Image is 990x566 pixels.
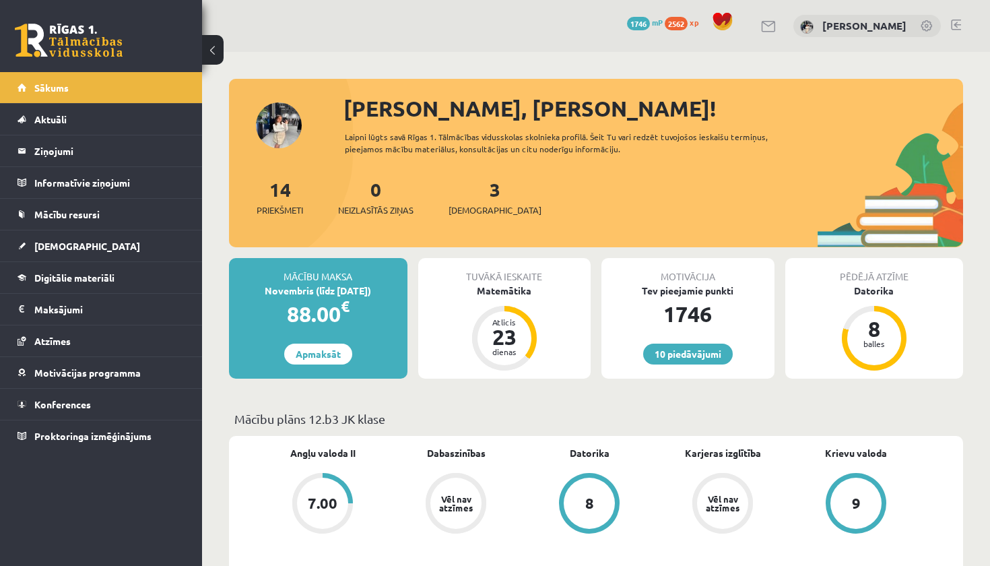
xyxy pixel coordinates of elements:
[34,430,152,442] span: Proktoringa izmēģinājums
[34,135,185,166] legend: Ziņojumi
[601,258,774,284] div: Motivācija
[852,496,861,511] div: 9
[257,177,303,217] a: 14Priekšmeti
[652,17,663,28] span: mP
[449,177,541,217] a: 3[DEMOGRAPHIC_DATA]
[785,284,964,298] div: Datorika
[656,473,789,536] a: Vēl nav atzīmes
[234,410,958,428] p: Mācību plāns 12.b3 JK klase
[627,17,650,30] span: 1746
[18,325,185,356] a: Atzīmes
[789,473,923,536] a: 9
[523,473,656,536] a: 8
[427,446,486,460] a: Dabaszinības
[484,348,525,356] div: dienas
[34,367,141,379] span: Motivācijas programma
[704,495,741,512] div: Vēl nav atzīmes
[785,258,964,284] div: Pēdējā atzīme
[585,496,594,511] div: 8
[18,135,185,166] a: Ziņojumi
[34,335,71,347] span: Atzīmes
[34,272,114,284] span: Digitālie materiāli
[34,398,91,410] span: Konferences
[18,230,185,261] a: [DEMOGRAPHIC_DATA]
[18,420,185,451] a: Proktoringa izmēģinājums
[601,284,774,298] div: Tev pieejamie punkti
[338,203,414,217] span: Neizlasītās ziņas
[627,17,663,28] a: 1746 mP
[18,167,185,198] a: Informatīvie ziņojumi
[34,240,140,252] span: [DEMOGRAPHIC_DATA]
[854,340,894,348] div: balles
[685,446,761,460] a: Karjeras izglītība
[18,357,185,388] a: Motivācijas programma
[257,203,303,217] span: Priekšmeti
[825,446,887,460] a: Krievu valoda
[343,92,963,125] div: [PERSON_NAME], [PERSON_NAME]!
[284,344,352,365] a: Apmaksāt
[418,284,591,298] div: Matemātika
[484,326,525,348] div: 23
[570,446,609,460] a: Datorika
[854,318,894,340] div: 8
[643,344,733,365] a: 10 piedāvājumi
[229,298,407,330] div: 88.00
[389,473,523,536] a: Vēl nav atzīmes
[34,294,185,325] legend: Maksājumi
[341,296,350,316] span: €
[601,298,774,330] div: 1746
[256,473,389,536] a: 7.00
[229,258,407,284] div: Mācību maksa
[308,496,337,511] div: 7.00
[18,262,185,293] a: Digitālie materiāli
[418,284,591,373] a: Matemātika Atlicis 23 dienas
[18,294,185,325] a: Maksājumi
[34,167,185,198] legend: Informatīvie ziņojumi
[229,284,407,298] div: Novembris (līdz [DATE])
[800,20,814,34] img: Daniela Varlamova
[34,82,69,94] span: Sākums
[18,389,185,420] a: Konferences
[665,17,688,30] span: 2562
[785,284,964,373] a: Datorika 8 balles
[15,24,123,57] a: Rīgas 1. Tālmācības vidusskola
[822,19,906,32] a: [PERSON_NAME]
[18,104,185,135] a: Aktuāli
[484,318,525,326] div: Atlicis
[690,17,698,28] span: xp
[449,203,541,217] span: [DEMOGRAPHIC_DATA]
[18,199,185,230] a: Mācību resursi
[290,446,356,460] a: Angļu valoda II
[665,17,705,28] a: 2562 xp
[338,177,414,217] a: 0Neizlasītās ziņas
[437,495,475,512] div: Vēl nav atzīmes
[418,258,591,284] div: Tuvākā ieskaite
[34,208,100,220] span: Mācību resursi
[34,113,67,125] span: Aktuāli
[345,131,785,155] div: Laipni lūgts savā Rīgas 1. Tālmācības vidusskolas skolnieka profilā. Šeit Tu vari redzēt tuvojošo...
[18,72,185,103] a: Sākums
